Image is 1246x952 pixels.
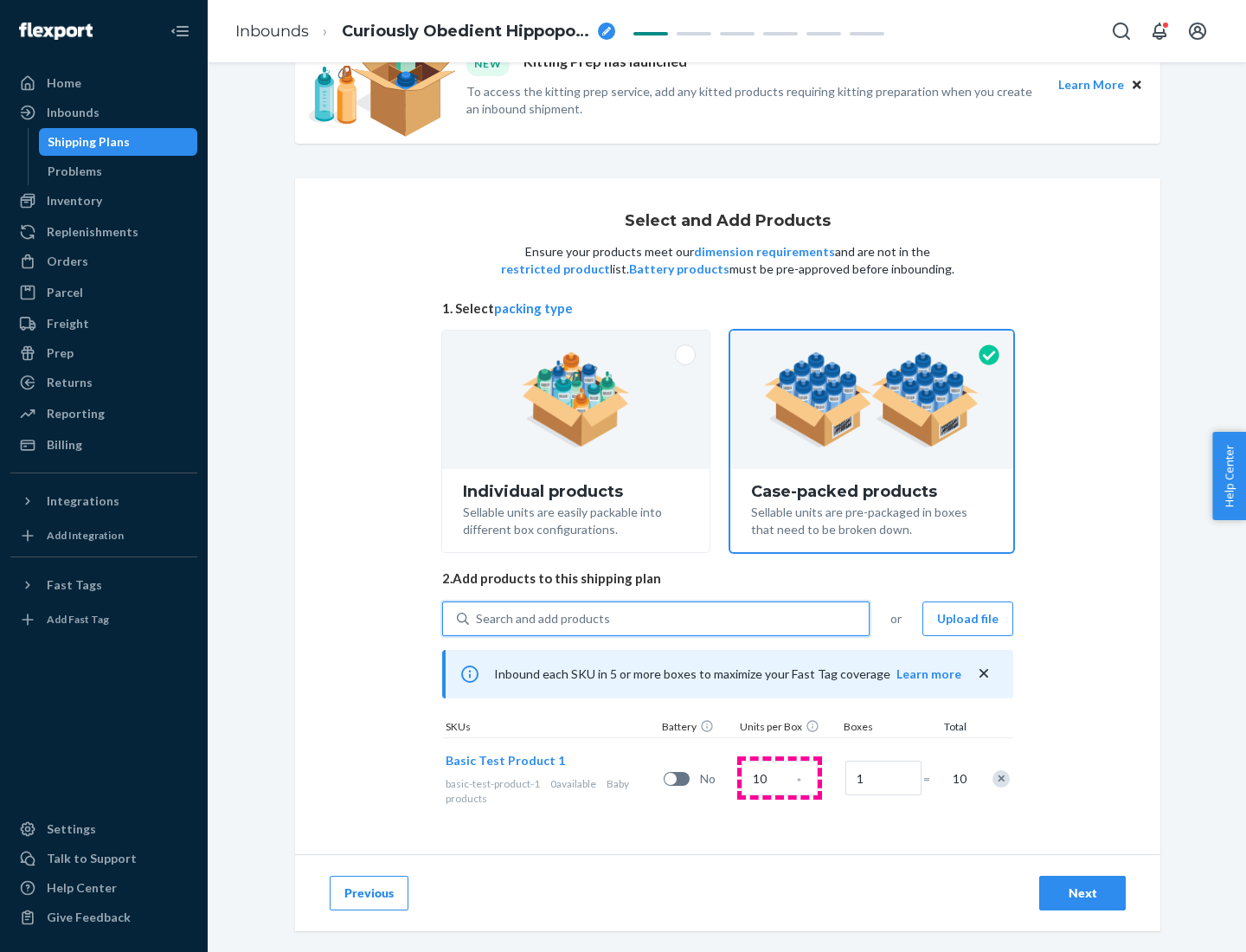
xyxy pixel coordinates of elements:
[494,299,573,318] button: packing type
[927,719,970,737] div: Total
[1180,14,1215,48] button: Open account menu
[10,187,197,215] a: Inventory
[1039,876,1126,910] button: Next
[442,719,658,737] div: SKUs
[47,436,82,453] div: Billing
[1054,884,1111,902] div: Next
[845,761,922,795] input: Number of boxes
[658,719,736,737] div: Battery
[47,74,81,92] div: Home
[47,612,109,627] div: Add Fast Tag
[442,569,1013,588] span: 2. Add products to this shipping plan
[10,904,197,931] button: Give Feedback
[10,571,197,599] button: Fast Tags
[47,315,89,332] div: Freight
[47,492,119,510] div: Integrations
[446,777,540,790] span: basic-test-product-1
[446,753,565,768] span: Basic Test Product 1
[1142,14,1177,48] button: Open notifications
[48,133,130,151] div: Shipping Plans
[840,719,927,737] div: Boxes
[47,253,88,270] div: Orders
[923,770,941,788] span: =
[342,21,591,43] span: Curiously Obedient Hippopotamus
[10,248,197,275] a: Orders
[47,850,137,867] div: Talk to Support
[10,487,197,515] button: Integrations
[47,374,93,391] div: Returns
[442,299,1013,318] span: 1. Select
[10,99,197,126] a: Inbounds
[1104,14,1139,48] button: Open Search Box
[47,344,74,362] div: Prep
[446,752,565,769] button: Basic Test Product 1
[476,610,610,627] div: Search and add products
[163,14,197,48] button: Close Navigation
[47,104,100,121] div: Inbounds
[446,776,657,806] div: Baby products
[890,610,902,627] span: or
[47,820,96,838] div: Settings
[47,909,131,926] div: Give Feedback
[700,770,735,788] span: No
[47,192,102,209] div: Inventory
[47,528,124,543] div: Add Integration
[466,52,510,75] div: NEW
[10,310,197,338] a: Freight
[1058,75,1124,94] button: Learn More
[10,400,197,428] a: Reporting
[694,243,835,261] button: dimension requirements
[949,770,967,788] span: 10
[47,405,105,422] div: Reporting
[39,158,198,185] a: Problems
[10,69,197,97] a: Home
[629,261,729,278] button: Battery products
[10,845,197,872] a: Talk to Support
[625,213,831,230] h1: Select and Add Products
[235,22,309,41] a: Inbounds
[39,128,198,156] a: Shipping Plans
[736,719,840,737] div: Units per Box
[10,218,197,246] a: Replenishments
[1127,75,1146,94] button: Close
[10,369,197,396] a: Returns
[1212,432,1246,520] button: Help Center
[751,483,992,500] div: Case-packed products
[10,815,197,843] a: Settings
[48,163,102,180] div: Problems
[896,666,961,683] button: Learn more
[10,339,197,367] a: Prep
[10,279,197,306] a: Parcel
[463,500,689,538] div: Sellable units are easily packable into different box configurations.
[466,83,1043,118] p: To access the kitting prep service, add any kitted products requiring kitting preparation when yo...
[975,665,992,683] button: close
[764,352,979,447] img: case-pack.59cecea509d18c883b923b81aeac6d0b.png
[10,522,197,550] a: Add Integration
[523,52,687,75] p: Kitting Prep has launched
[47,284,83,301] div: Parcel
[463,483,689,500] div: Individual products
[47,576,102,594] div: Fast Tags
[501,261,610,278] button: restricted product
[19,23,93,40] img: Flexport logo
[522,352,630,447] img: individual-pack.facf35554cb0f1810c75b2bd6df2d64e.png
[499,243,956,278] p: Ensure your products meet our and are not in the list. must be pre-approved before inbounding.
[10,431,197,459] a: Billing
[751,500,992,538] div: Sellable units are pre-packaged in boxes that need to be broken down.
[10,606,197,634] a: Add Fast Tag
[47,879,117,897] div: Help Center
[10,874,197,902] a: Help Center
[330,876,408,910] button: Previous
[47,223,138,241] div: Replenishments
[742,761,818,795] input: Case Quantity
[922,601,1013,636] button: Upload file
[992,770,1010,788] div: Remove Item
[550,777,596,790] span: 0 available
[442,650,1013,698] div: Inbound each SKU in 5 or more boxes to maximize your Fast Tag coverage
[222,6,629,57] ol: breadcrumbs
